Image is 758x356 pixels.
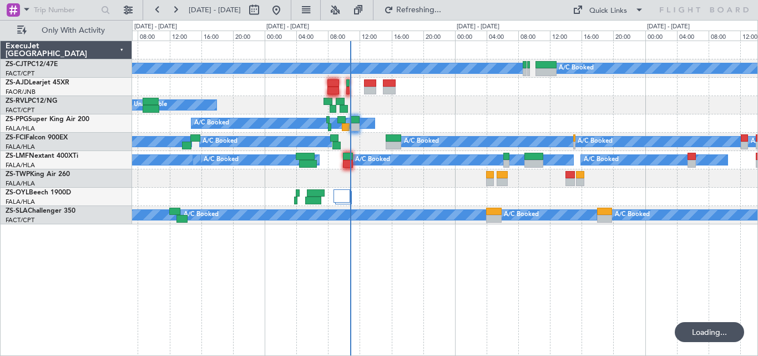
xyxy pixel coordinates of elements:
[613,31,645,41] div: 20:00
[6,98,57,104] a: ZS-RVLPC12/NG
[6,134,68,141] a: ZS-FCIFalcon 900EX
[6,79,29,86] span: ZS-AJD
[201,31,233,41] div: 16:00
[296,31,328,41] div: 04:00
[12,22,120,39] button: Only With Activity
[6,88,36,96] a: FAOR/JNB
[404,133,439,150] div: A/C Booked
[392,31,423,41] div: 16:00
[360,31,391,41] div: 12:00
[6,61,58,68] a: ZS-CJTPC12/47E
[6,189,29,196] span: ZS-OYL
[423,31,455,41] div: 20:00
[189,5,241,15] span: [DATE] - [DATE]
[6,134,26,141] span: ZS-FCI
[6,98,28,104] span: ZS-RVL
[6,116,28,123] span: ZS-PPG
[589,6,627,17] div: Quick Links
[134,22,177,32] div: [DATE] - [DATE]
[6,69,34,78] a: FACT/CPT
[6,143,35,151] a: FALA/HLA
[567,1,649,19] button: Quick Links
[6,198,35,206] a: FALA/HLA
[645,31,677,41] div: 00:00
[559,60,594,77] div: A/C Booked
[6,208,28,214] span: ZS-SLA
[194,115,229,132] div: A/C Booked
[615,207,650,223] div: A/C Booked
[675,322,744,342] div: Loading...
[6,171,30,178] span: ZS-TWP
[266,22,309,32] div: [DATE] - [DATE]
[328,31,360,41] div: 08:00
[34,2,98,18] input: Trip Number
[504,207,539,223] div: A/C Booked
[518,31,550,41] div: 08:00
[6,208,75,214] a: ZS-SLAChallenger 350
[6,61,27,68] span: ZS-CJT
[396,6,442,14] span: Refreshing...
[6,124,35,133] a: FALA/HLA
[6,189,71,196] a: ZS-OYLBeech 1900D
[6,153,78,159] a: ZS-LMFNextant 400XTi
[6,106,34,114] a: FACT/CPT
[184,207,219,223] div: A/C Booked
[170,31,201,41] div: 12:00
[677,31,709,41] div: 04:00
[550,31,582,41] div: 12:00
[582,31,613,41] div: 16:00
[487,31,518,41] div: 04:00
[6,153,29,159] span: ZS-LMF
[138,31,169,41] div: 08:00
[203,133,237,150] div: A/C Booked
[29,27,117,34] span: Only With Activity
[233,31,265,41] div: 20:00
[6,216,34,224] a: FACT/CPT
[457,22,499,32] div: [DATE] - [DATE]
[355,152,390,168] div: A/C Booked
[6,161,35,169] a: FALA/HLA
[6,79,69,86] a: ZS-AJDLearjet 45XR
[6,179,35,188] a: FALA/HLA
[455,31,487,41] div: 00:00
[584,152,619,168] div: A/C Booked
[578,133,613,150] div: A/C Booked
[6,116,89,123] a: ZS-PPGSuper King Air 200
[6,171,70,178] a: ZS-TWPKing Air 260
[647,22,690,32] div: [DATE] - [DATE]
[265,31,296,41] div: 00:00
[204,152,239,168] div: A/C Booked
[379,1,446,19] button: Refreshing...
[709,31,740,41] div: 08:00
